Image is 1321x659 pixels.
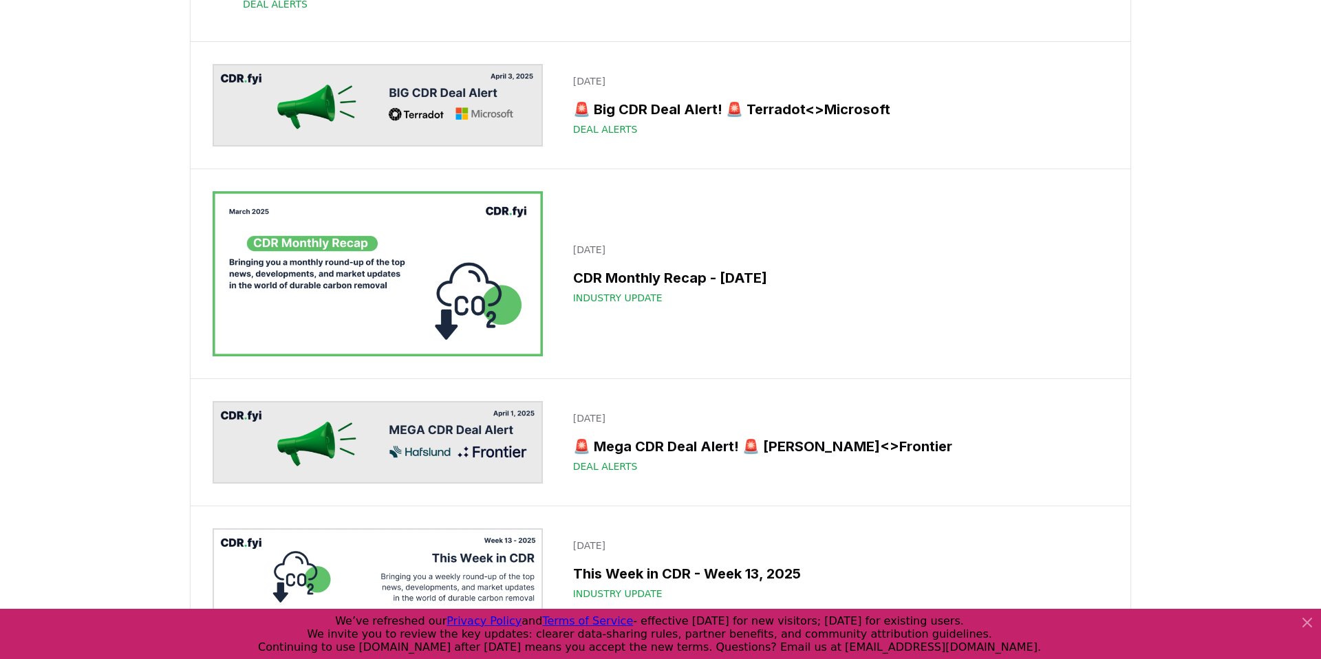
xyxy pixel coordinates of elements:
[573,563,1100,584] h3: This Week in CDR - Week 13, 2025
[573,291,663,305] span: Industry Update
[213,191,543,356] img: CDR Monthly Recap - March 2025 blog post image
[565,66,1108,144] a: [DATE]🚨 Big CDR Deal Alert! 🚨 Terradot<>MicrosoftDeal Alerts
[565,235,1108,313] a: [DATE]CDR Monthly Recap - [DATE]Industry Update
[573,122,638,136] span: Deal Alerts
[573,460,638,473] span: Deal Alerts
[213,528,543,611] img: This Week in CDR - Week 13, 2025 blog post image
[573,74,1100,88] p: [DATE]
[213,401,543,484] img: 🚨 Mega CDR Deal Alert! 🚨 Hafslund Celsio<>Frontier blog post image
[573,587,663,601] span: Industry Update
[565,530,1108,609] a: [DATE]This Week in CDR - Week 13, 2025Industry Update
[213,64,543,147] img: 🚨 Big CDR Deal Alert! 🚨 Terradot<>Microsoft blog post image
[573,411,1100,425] p: [DATE]
[573,539,1100,552] p: [DATE]
[565,403,1108,482] a: [DATE]🚨 Mega CDR Deal Alert! 🚨 [PERSON_NAME]<>FrontierDeal Alerts
[573,436,1100,457] h3: 🚨 Mega CDR Deal Alert! 🚨 [PERSON_NAME]<>Frontier
[573,268,1100,288] h3: CDR Monthly Recap - [DATE]
[573,243,1100,257] p: [DATE]
[573,99,1100,120] h3: 🚨 Big CDR Deal Alert! 🚨 Terradot<>Microsoft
